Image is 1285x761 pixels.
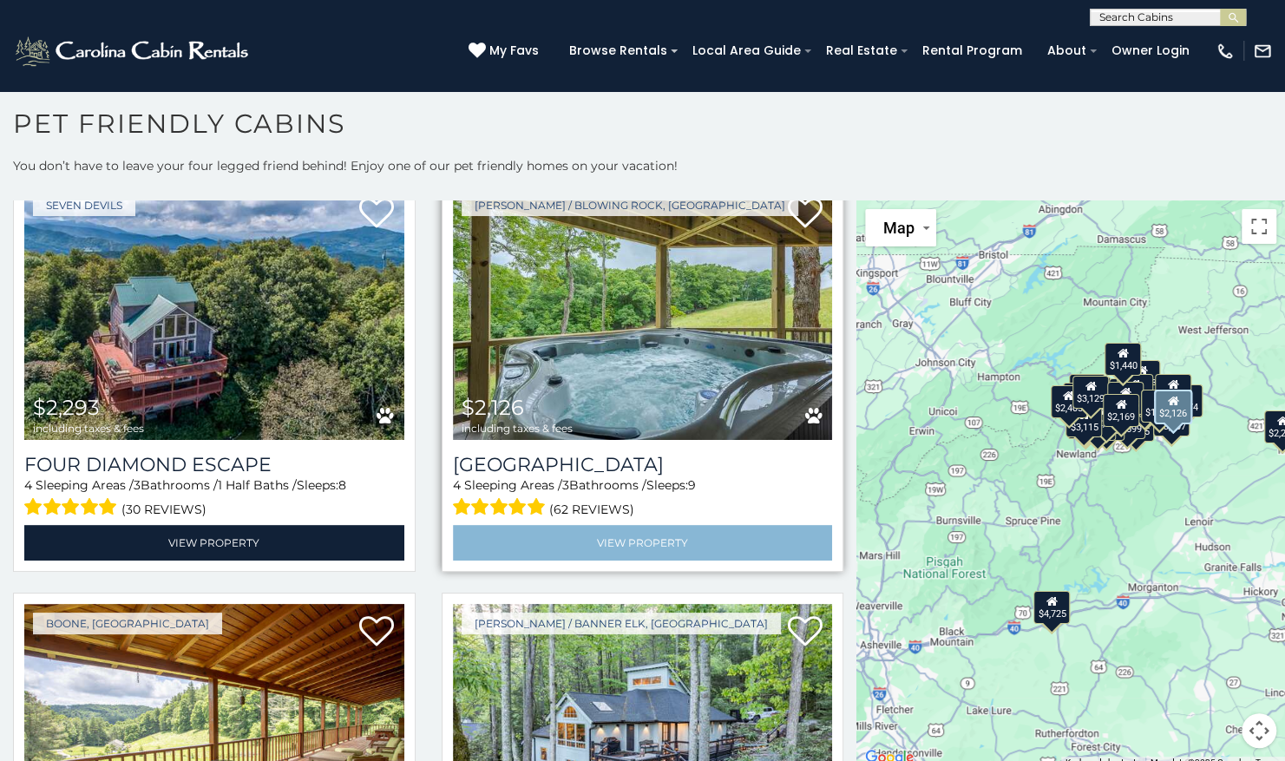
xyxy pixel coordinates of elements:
[453,186,833,440] a: Majestic Mountain Hideaway $2,126 including taxes & fees
[787,614,822,651] a: Add to favorites
[562,477,569,493] span: 3
[914,37,1031,64] a: Rental Program
[24,476,404,521] div: Sleeping Areas / Bathrooms / Sleeps:
[359,196,394,233] a: Add to favorites
[1154,390,1192,424] div: $2,126
[1051,384,1087,417] div: $2,405
[817,37,906,64] a: Real Estate
[134,477,141,493] span: 3
[1216,42,1235,61] img: phone-regular-white.png
[1088,400,1124,433] div: $2,293
[218,477,297,493] span: 1 Half Baths /
[684,37,810,64] a: Local Area Guide
[1066,403,1103,436] div: $3,115
[1109,405,1145,438] div: $2,699
[1118,409,1154,442] div: $2,955
[453,477,461,493] span: 4
[24,453,404,476] a: Four Diamond Escape
[1069,374,1105,407] div: $3,521
[33,395,100,420] span: $2,293
[1242,713,1276,748] button: Map camera controls
[489,42,539,60] span: My Favs
[33,194,135,216] a: Seven Devils
[1107,381,1144,414] div: $1,505
[1141,390,1177,423] div: $1,742
[1103,37,1198,64] a: Owner Login
[1155,373,1191,406] div: $2,607
[121,498,207,521] span: (30 reviews)
[462,613,781,634] a: [PERSON_NAME] / Banner Elk, [GEOGRAPHIC_DATA]
[882,219,914,237] span: Map
[688,477,696,493] span: 9
[453,453,833,476] a: [GEOGRAPHIC_DATA]
[462,395,524,420] span: $2,126
[24,186,404,440] img: Four Diamond Escape
[453,476,833,521] div: Sleeping Areas / Bathrooms / Sleeps:
[462,423,573,434] span: including taxes & fees
[1072,376,1109,409] div: $3,129
[1080,407,1117,440] div: $3,799
[865,209,936,246] button: Change map style
[24,477,32,493] span: 4
[1105,342,1141,375] div: $1,440
[1034,590,1071,623] div: $4,725
[1253,42,1272,61] img: mail-regular-white.png
[787,196,822,233] a: Add to favorites
[453,186,833,440] img: Majestic Mountain Hideaway
[338,477,346,493] span: 8
[1242,209,1276,244] button: Toggle fullscreen view
[13,34,253,69] img: White-1-2.png
[33,613,222,634] a: Boone, [GEOGRAPHIC_DATA]
[1039,37,1095,64] a: About
[549,498,634,521] span: (62 reviews)
[469,42,543,61] a: My Favs
[453,453,833,476] h3: Majestic Mountain Hideaway
[453,525,833,561] a: View Property
[24,186,404,440] a: Four Diamond Escape $2,293 including taxes & fees
[462,194,798,216] a: [PERSON_NAME] / Blowing Rock, [GEOGRAPHIC_DATA]
[33,423,144,434] span: including taxes & fees
[1154,403,1190,436] div: $3,607
[24,525,404,561] a: View Property
[359,614,394,651] a: Add to favorites
[561,37,676,64] a: Browse Rentals
[1103,393,1139,426] div: $2,169
[1124,359,1160,392] div: $2,543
